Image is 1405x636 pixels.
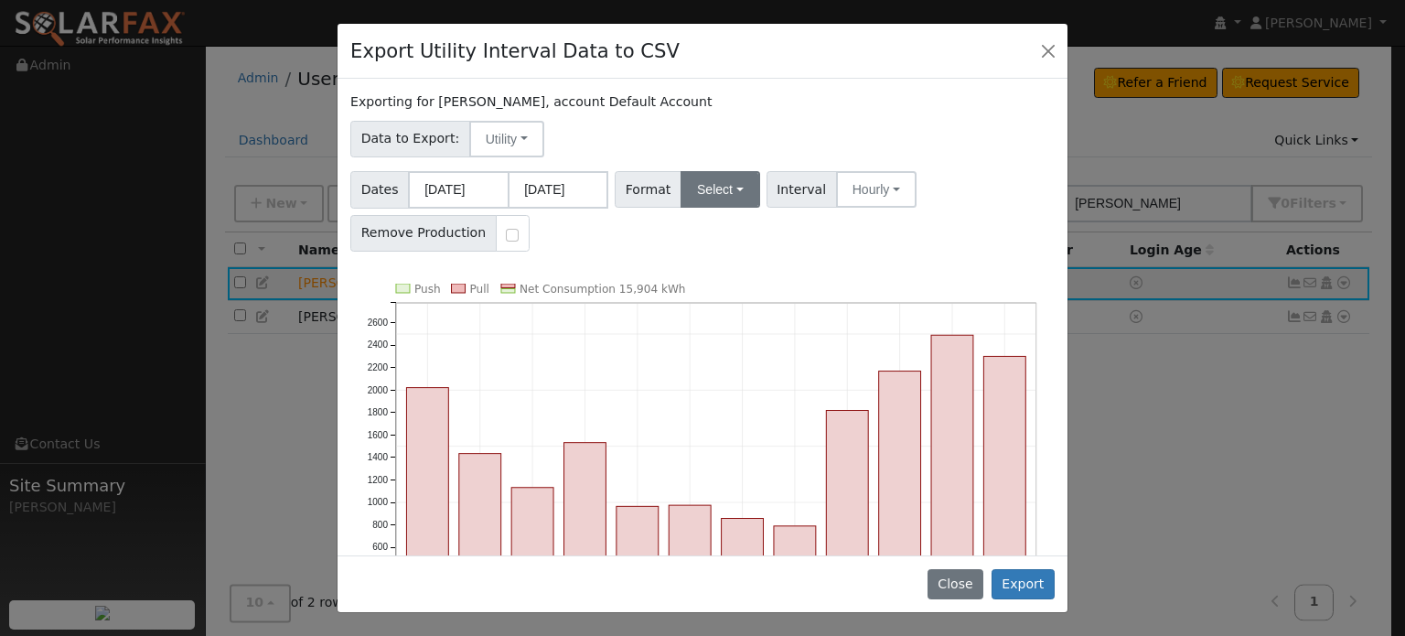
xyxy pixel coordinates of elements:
rect: onclick="" [826,410,868,614]
span: Data to Export: [350,121,470,157]
text: 2600 [368,318,389,328]
rect: onclick="" [879,371,921,614]
rect: onclick="" [564,442,606,614]
rect: onclick="" [669,505,711,615]
rect: onclick="" [931,335,973,615]
span: Dates [350,171,409,209]
button: Hourly [836,171,917,208]
button: Utility [469,121,544,157]
text: 2000 [368,384,389,394]
span: Interval [767,171,837,208]
span: Format [615,171,681,208]
text: 1000 [368,497,389,507]
span: Remove Production [350,215,497,252]
rect: onclick="" [722,518,764,614]
text: 2400 [368,340,389,350]
text: Push [414,283,441,296]
rect: onclick="" [984,356,1026,614]
rect: onclick="" [459,453,501,614]
button: Close [928,569,983,600]
rect: onclick="" [407,387,449,614]
text: 800 [372,520,388,530]
h4: Export Utility Interval Data to CSV [350,37,680,66]
rect: onclick="" [617,506,659,614]
text: 600 [372,542,388,552]
button: Select [681,171,760,208]
button: Export [992,569,1055,600]
text: Net Consumption 15,904 kWh [520,283,686,296]
label: Exporting for [PERSON_NAME], account Default Account [350,92,712,112]
text: 1600 [368,429,389,439]
rect: onclick="" [511,488,553,615]
text: 1200 [368,475,389,485]
text: 2200 [368,362,389,372]
text: 1800 [368,407,389,417]
text: Pull [470,283,489,296]
button: Close [1035,38,1061,63]
rect: onclick="" [774,526,816,615]
text: 1400 [368,452,389,462]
